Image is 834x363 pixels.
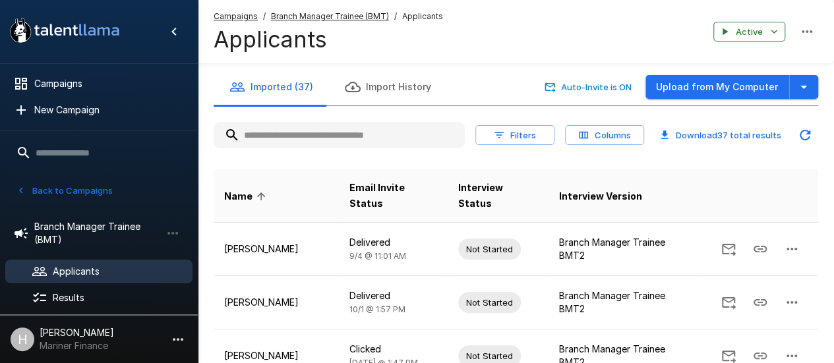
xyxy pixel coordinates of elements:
button: Upload from My Computer [645,75,789,99]
button: Auto-Invite is ON [542,77,635,98]
p: Delivered [349,236,437,249]
button: Updated Today - 8:25 AM [792,122,818,148]
span: / [263,10,266,23]
button: Download37 total results [655,125,787,146]
u: Branch Manager Trainee (BMT) [271,11,389,21]
span: Not Started [458,350,521,362]
span: / [394,10,397,23]
button: Active [713,22,785,42]
span: Copy Interview Link [744,296,776,307]
button: Imported (37) [214,69,329,105]
span: Copy Interview Link [744,349,776,360]
p: [PERSON_NAME] [224,296,328,309]
span: Email Invite Status [349,180,437,211]
span: 10/1 @ 1:57 PM [349,304,405,314]
button: Import History [329,69,447,105]
p: [PERSON_NAME] [224,349,328,362]
p: Branch Manager Trainee BMT2 [559,289,688,316]
span: Interview Version [559,188,642,204]
button: Filters [475,125,554,146]
p: Branch Manager Trainee BMT2 [559,236,688,262]
span: Send Invitation [713,296,744,307]
span: Send Invitation [713,242,744,254]
span: Not Started [458,296,521,309]
span: Copy Interview Link [744,242,776,254]
u: Campaigns [214,11,258,21]
span: Name [224,188,270,204]
span: Send Invitation [713,349,744,360]
button: Columns [565,125,644,146]
span: Interview Status [458,180,537,211]
p: Clicked [349,343,437,356]
span: 9/4 @ 11:01 AM [349,251,406,261]
h4: Applicants [214,26,443,53]
span: Not Started [458,243,521,256]
p: [PERSON_NAME] [224,242,328,256]
span: Applicants [402,10,443,23]
p: Delivered [349,289,437,302]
